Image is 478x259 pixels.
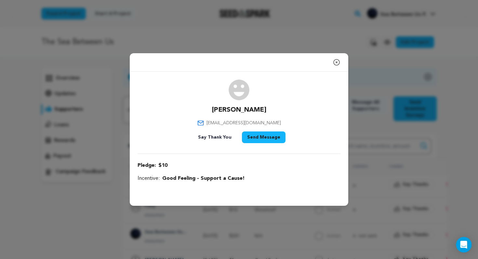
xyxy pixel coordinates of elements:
[162,175,245,182] span: Good Feeling - Support a Cause!
[456,237,471,253] div: Open Intercom Messenger
[212,105,266,115] p: [PERSON_NAME]
[138,162,156,169] span: Pledge:
[206,120,281,126] span: [EMAIL_ADDRESS][DOMAIN_NAME]
[138,175,160,182] span: Incentive:
[242,131,285,143] button: Send Message
[229,80,249,100] img: user.png
[158,162,167,169] span: $10
[193,131,237,143] button: Say Thank You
